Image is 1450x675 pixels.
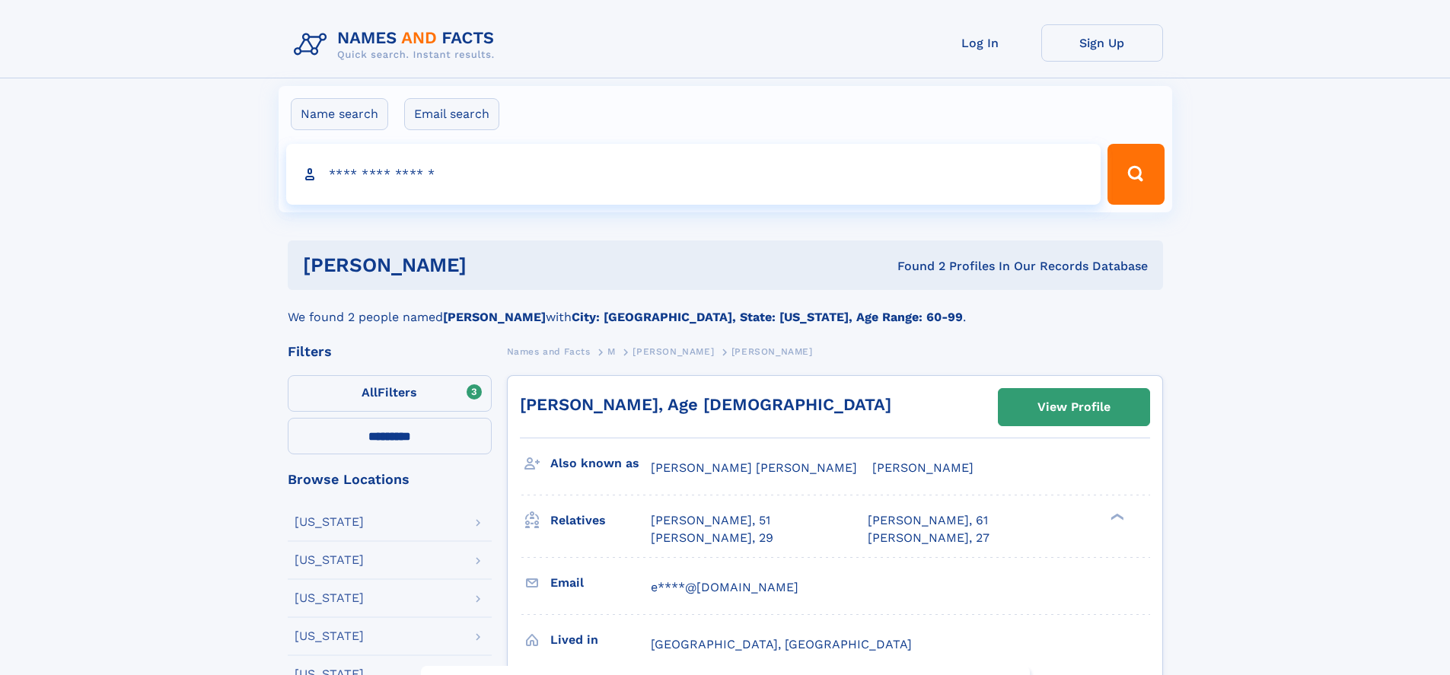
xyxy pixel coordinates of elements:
[288,345,492,358] div: Filters
[919,24,1041,62] a: Log In
[999,389,1149,425] a: View Profile
[291,98,388,130] label: Name search
[550,451,651,476] h3: Also known as
[550,570,651,596] h3: Email
[868,512,988,529] a: [PERSON_NAME], 61
[731,346,813,357] span: [PERSON_NAME]
[682,258,1148,275] div: Found 2 Profiles In Our Records Database
[404,98,499,130] label: Email search
[872,460,974,475] span: [PERSON_NAME]
[295,630,364,642] div: [US_STATE]
[288,375,492,412] label: Filters
[507,342,591,361] a: Names and Facts
[295,516,364,528] div: [US_STATE]
[651,512,770,529] a: [PERSON_NAME], 51
[607,342,616,361] a: M
[303,256,682,275] h1: [PERSON_NAME]
[286,144,1101,205] input: search input
[651,460,857,475] span: [PERSON_NAME] [PERSON_NAME]
[443,310,546,324] b: [PERSON_NAME]
[1107,144,1164,205] button: Search Button
[651,530,773,546] a: [PERSON_NAME], 29
[1107,512,1125,522] div: ❯
[607,346,616,357] span: M
[550,508,651,533] h3: Relatives
[520,395,891,414] a: [PERSON_NAME], Age [DEMOGRAPHIC_DATA]
[288,24,507,65] img: Logo Names and Facts
[295,592,364,604] div: [US_STATE]
[633,346,714,357] span: [PERSON_NAME]
[651,637,912,651] span: [GEOGRAPHIC_DATA], [GEOGRAPHIC_DATA]
[288,473,492,486] div: Browse Locations
[1037,390,1111,425] div: View Profile
[1041,24,1163,62] a: Sign Up
[288,290,1163,326] div: We found 2 people named with .
[550,627,651,653] h3: Lived in
[295,554,364,566] div: [US_STATE]
[362,385,378,400] span: All
[633,342,714,361] a: [PERSON_NAME]
[572,310,963,324] b: City: [GEOGRAPHIC_DATA], State: [US_STATE], Age Range: 60-99
[868,530,990,546] a: [PERSON_NAME], 27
